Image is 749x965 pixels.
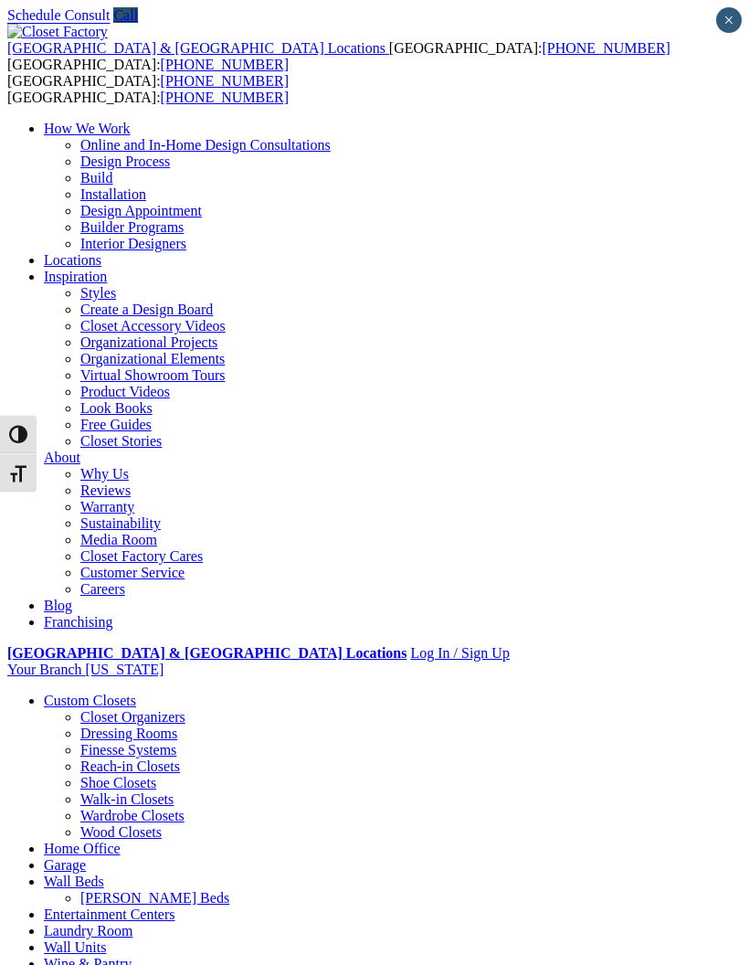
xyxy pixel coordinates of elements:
[44,857,86,873] a: Garage
[80,791,174,807] a: Walk-in Closets
[80,137,331,153] a: Online and In-Home Design Consultations
[542,40,670,56] a: [PHONE_NUMBER]
[44,450,80,465] a: About
[7,73,289,105] span: [GEOGRAPHIC_DATA]: [GEOGRAPHIC_DATA]:
[44,252,101,268] a: Locations
[80,775,156,790] a: Shoe Closets
[80,808,185,823] a: Wardrobe Closets
[7,7,110,23] a: Schedule Consult
[80,236,186,251] a: Interior Designers
[80,186,146,202] a: Installation
[80,154,170,169] a: Design Process
[113,7,138,23] a: Call
[44,269,107,284] a: Inspiration
[44,874,104,889] a: Wall Beds
[80,890,229,906] a: [PERSON_NAME] Beds
[80,203,202,218] a: Design Appointment
[80,170,113,186] a: Build
[7,662,164,677] a: Your Branch [US_STATE]
[7,40,670,72] span: [GEOGRAPHIC_DATA]: [GEOGRAPHIC_DATA]:
[44,598,72,613] a: Blog
[7,645,406,661] a: [GEOGRAPHIC_DATA] & [GEOGRAPHIC_DATA] Locations
[80,417,152,432] a: Free Guides
[80,367,226,383] a: Virtual Showroom Tours
[85,662,164,677] span: [US_STATE]
[44,939,106,955] a: Wall Units
[716,7,742,33] button: Close
[7,24,108,40] img: Closet Factory
[80,318,226,334] a: Closet Accessory Videos
[80,758,180,774] a: Reach-in Closets
[80,351,225,366] a: Organizational Elements
[80,515,161,531] a: Sustainability
[44,907,175,922] a: Entertainment Centers
[7,40,389,56] a: [GEOGRAPHIC_DATA] & [GEOGRAPHIC_DATA] Locations
[80,581,125,597] a: Careers
[161,57,289,72] a: [PHONE_NUMBER]
[7,662,81,677] span: Your Branch
[80,499,134,514] a: Warranty
[80,532,157,547] a: Media Room
[80,400,153,416] a: Look Books
[80,482,131,498] a: Reviews
[80,709,185,725] a: Closet Organizers
[80,548,203,564] a: Closet Factory Cares
[44,614,113,630] a: Franchising
[44,923,132,938] a: Laundry Room
[80,565,185,580] a: Customer Service
[80,824,162,840] a: Wood Closets
[80,384,170,399] a: Product Videos
[80,726,177,741] a: Dressing Rooms
[80,285,116,301] a: Styles
[7,40,385,56] span: [GEOGRAPHIC_DATA] & [GEOGRAPHIC_DATA] Locations
[80,334,217,350] a: Organizational Projects
[410,645,509,661] a: Log In / Sign Up
[80,433,162,449] a: Closet Stories
[161,73,289,89] a: [PHONE_NUMBER]
[80,466,129,482] a: Why Us
[80,219,184,235] a: Builder Programs
[44,841,121,856] a: Home Office
[80,742,176,758] a: Finesse Systems
[80,302,213,317] a: Create a Design Board
[44,693,136,708] a: Custom Closets
[161,90,289,105] a: [PHONE_NUMBER]
[44,121,131,136] a: How We Work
